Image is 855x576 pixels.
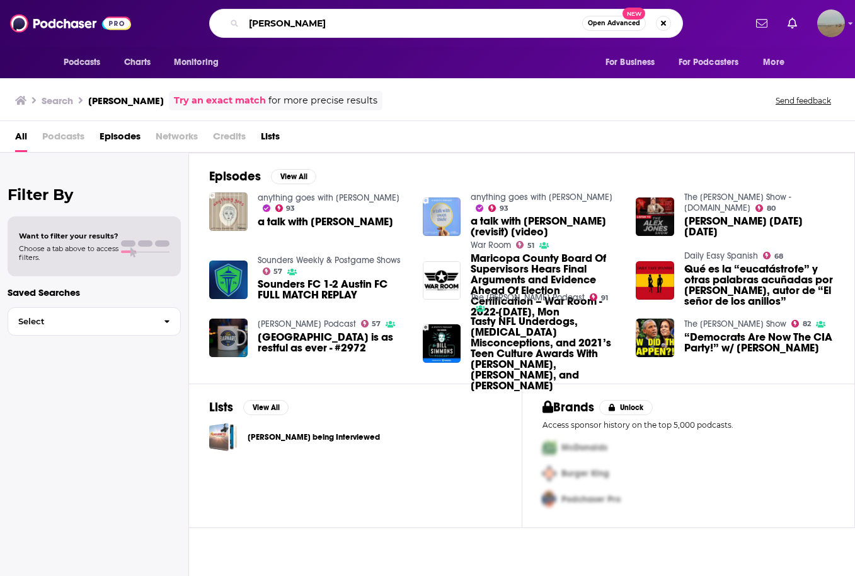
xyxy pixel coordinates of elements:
span: 82 [803,321,811,327]
button: View All [243,400,289,415]
h3: [PERSON_NAME] [88,95,164,107]
span: 57 [372,321,381,327]
a: 68 [763,252,783,259]
img: Second Pro Logo [537,461,561,486]
a: 82 [791,320,811,327]
span: All [15,126,27,152]
a: The Bill Simmons Podcast [471,292,585,303]
div: Search podcasts, credits, & more... [209,9,683,38]
button: View All [271,169,316,184]
a: Show notifications dropdown [751,13,772,34]
a: The Jimmy Dore Show [684,319,786,329]
span: Podcasts [42,126,84,152]
span: Select [8,317,154,326]
span: for more precise results [268,93,377,108]
a: War Room [471,240,511,250]
span: 57 [273,269,282,274]
span: New [623,8,645,20]
img: a talk with owen thiele [209,192,248,231]
a: 57 [361,320,381,327]
a: Charts [116,50,159,74]
button: Send feedback [772,95,835,106]
a: anything goes with emma chamberlain [471,192,612,203]
img: Third Pro Logo [537,486,561,512]
h2: Brands [542,399,595,415]
a: Sounders FC 1-2 Austin FC FULL MATCH REPLAY [258,279,408,300]
img: User Profile [817,9,845,37]
span: For Business [605,54,655,71]
a: Sounders Weekly & Postgame Shows [258,255,401,266]
a: 57 [263,267,283,275]
button: open menu [165,50,235,74]
span: Open Advanced [588,20,640,26]
span: McDonalds [561,442,607,453]
img: Sounders FC 1-2 Austin FC FULL MATCH REPLAY [209,261,248,299]
button: Show profile menu [817,9,845,37]
button: Unlock [599,400,653,415]
span: [GEOGRAPHIC_DATA] is as restful as ever - #2972 [258,332,408,353]
span: Podcasts [64,54,101,71]
h2: Lists [209,399,233,415]
p: Saved Searches [8,286,181,298]
span: 51 [527,243,534,249]
a: a talk with owen thiele (revisit) [video] [423,197,461,236]
a: 93 [488,204,508,212]
span: Credits [213,126,246,152]
span: a talk with [PERSON_NAME] [258,216,393,227]
span: Qué es la “eucatástrofe” y otras palabras acuñadas por [PERSON_NAME], autor de “El señor de los a... [684,264,834,307]
button: open menu [754,50,800,74]
h3: Search [42,95,73,107]
button: open menu [597,50,671,74]
button: Open AdvancedNew [582,16,646,31]
a: a talk with owen thiele (revisit) [video] [471,216,621,237]
a: Daily Easy Spanish [684,250,758,261]
a: 93 [275,204,296,212]
span: Want to filter your results? [19,232,118,240]
img: Alex Jones 2023-Mar-17 Friday [636,197,674,236]
span: 93 [500,206,508,211]
img: Los Angeles is as restful as ever - #2972 [209,319,248,357]
span: Burger King [561,468,609,479]
span: 68 [774,254,783,259]
input: Search podcasts, credits, & more... [244,13,582,33]
img: Podchaser - Follow, Share and Rate Podcasts [10,11,131,35]
span: 80 [767,206,776,211]
a: The Alex Jones Show - Infowars.com [684,192,791,213]
img: Maricopa County Board Of Supervisors Hears Final Arguments and Evidence Ahead Of Election Certifi... [423,261,461,300]
h2: Episodes [209,168,261,184]
a: a talk with owen thiele [258,216,393,227]
span: Logged in as shenderson [817,9,845,37]
img: First Pro Logo [537,435,561,461]
a: Tom Barnard Podcast [258,319,356,329]
h2: Filter By [8,185,181,204]
img: Qué es la “eucatástrofe” y otras palabras acuñadas por J.R.R. Tolkien, autor de “El señor de los ... [636,261,674,300]
span: Networks [156,126,198,152]
span: 93 [286,206,295,211]
img: “Democrats Are Now The CIA Party!” w/ Ian Carroll [636,319,674,357]
span: Podchaser Pro [561,494,621,505]
span: Charts [124,54,151,71]
a: ListsView All [209,399,289,415]
img: Tasty NFL Underdogs, COVID Misconceptions, and 2021’s Teen Culture Awards With Peter Schrager, De... [423,324,461,363]
a: “Democrats Are Now The CIA Party!” w/ Ian Carroll [684,332,834,353]
p: Access sponsor history on the top 5,000 podcasts. [542,420,835,430]
a: Tasty NFL Underdogs, COVID Misconceptions, and 2021’s Teen Culture Awards With Peter Schrager, De... [471,316,621,391]
span: Owen being Interviewed [209,423,238,451]
a: [PERSON_NAME] being Interviewed [248,430,380,444]
a: Try an exact match [174,93,266,108]
a: 91 [590,293,608,301]
a: Episodes [100,126,141,152]
a: Lists [261,126,280,152]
